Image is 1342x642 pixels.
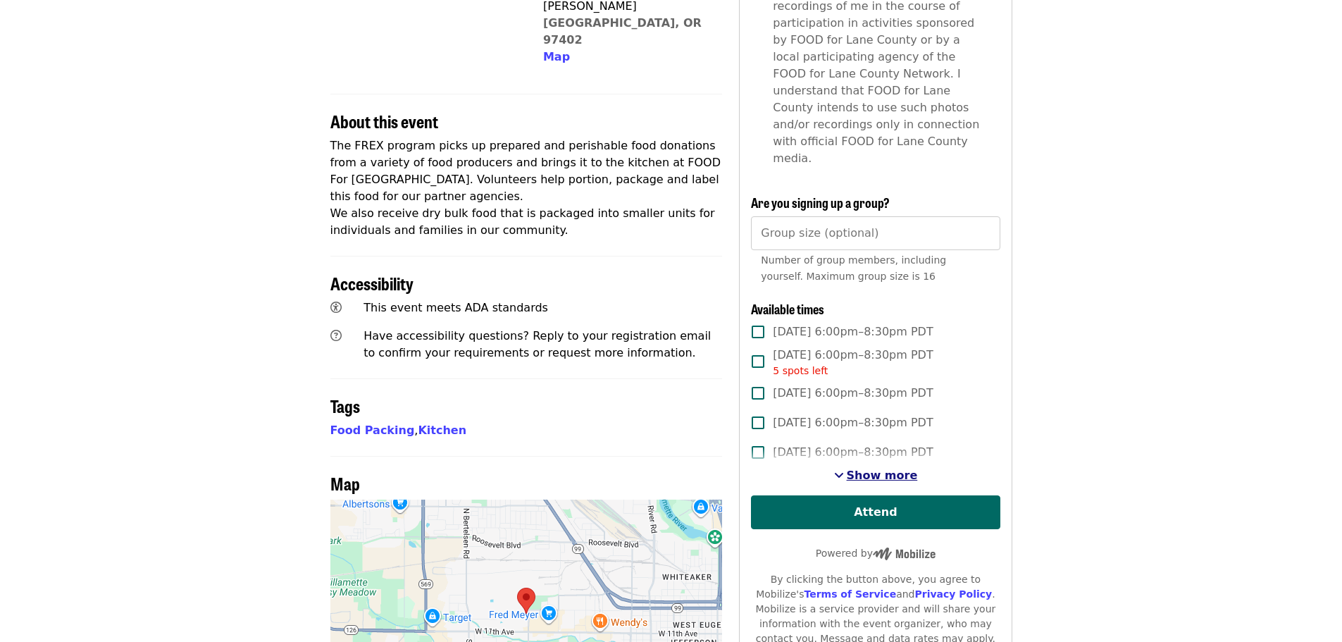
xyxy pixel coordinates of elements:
[543,50,570,63] span: Map
[330,424,415,437] a: Food Packing
[773,444,933,461] span: [DATE] 6:00pm–8:30pm PDT
[847,469,918,482] span: Show more
[773,347,933,378] span: [DATE] 6:00pm–8:30pm PDT
[804,588,896,600] a: Terms of Service
[773,365,828,376] span: 5 spots left
[364,301,548,314] span: This event meets ADA standards
[773,323,933,340] span: [DATE] 6:00pm–8:30pm PDT
[543,16,702,47] a: [GEOGRAPHIC_DATA], OR 97402
[330,109,438,133] span: About this event
[773,414,933,431] span: [DATE] 6:00pm–8:30pm PDT
[330,471,360,495] span: Map
[873,548,936,560] img: Powered by Mobilize
[330,137,723,239] p: The FREX program picks up prepared and perishable food donations from a variety of food producers...
[834,467,918,484] button: See more timeslots
[751,495,1000,529] button: Attend
[418,424,466,437] a: Kitchen
[330,301,342,314] i: universal-access icon
[330,329,342,342] i: question-circle icon
[914,588,992,600] a: Privacy Policy
[364,329,711,359] span: Have accessibility questions? Reply to your registration email to confirm your requirements or re...
[543,49,570,66] button: Map
[751,216,1000,250] input: [object Object]
[751,193,890,211] span: Are you signing up a group?
[761,254,946,282] span: Number of group members, including yourself. Maximum group size is 16
[751,300,824,318] span: Available times
[330,393,360,418] span: Tags
[816,548,936,559] span: Powered by
[330,271,414,295] span: Accessibility
[773,385,933,402] span: [DATE] 6:00pm–8:30pm PDT
[330,424,418,437] span: ,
